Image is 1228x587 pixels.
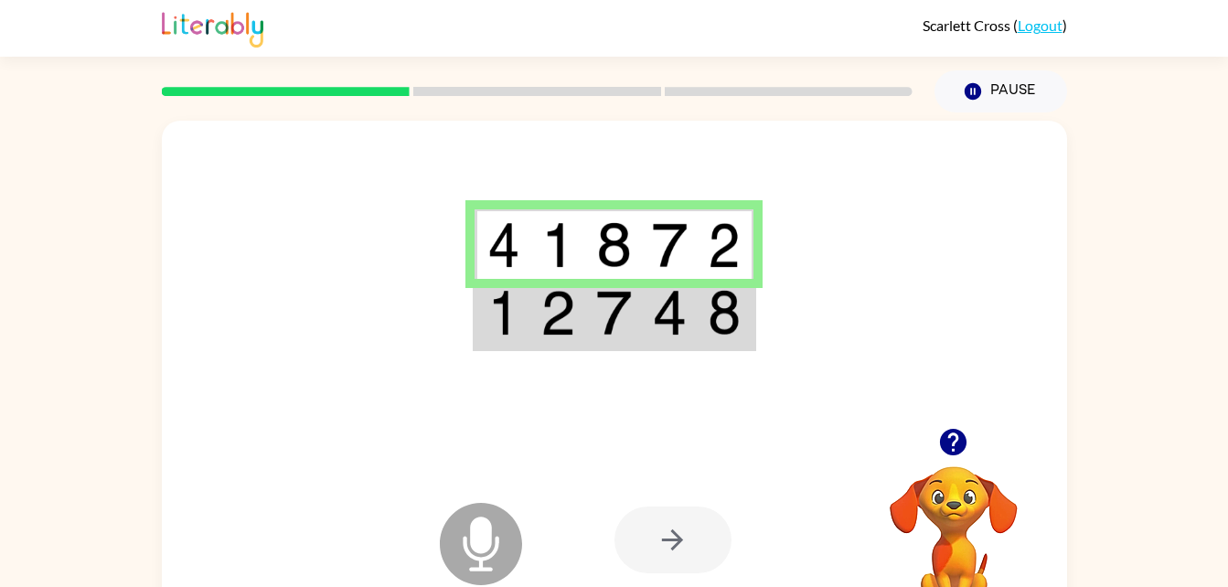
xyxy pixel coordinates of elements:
img: 8 [596,222,631,268]
img: 1 [487,290,520,336]
img: 7 [596,290,631,336]
button: Pause [934,70,1067,112]
img: 4 [487,222,520,268]
a: Logout [1018,16,1062,34]
img: Literably [162,7,263,48]
img: 4 [652,290,687,336]
img: 2 [708,222,741,268]
div: ( ) [923,16,1067,34]
span: Scarlett Cross [923,16,1013,34]
img: 8 [708,290,741,336]
img: 2 [540,290,575,336]
img: 7 [652,222,687,268]
img: 1 [540,222,575,268]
